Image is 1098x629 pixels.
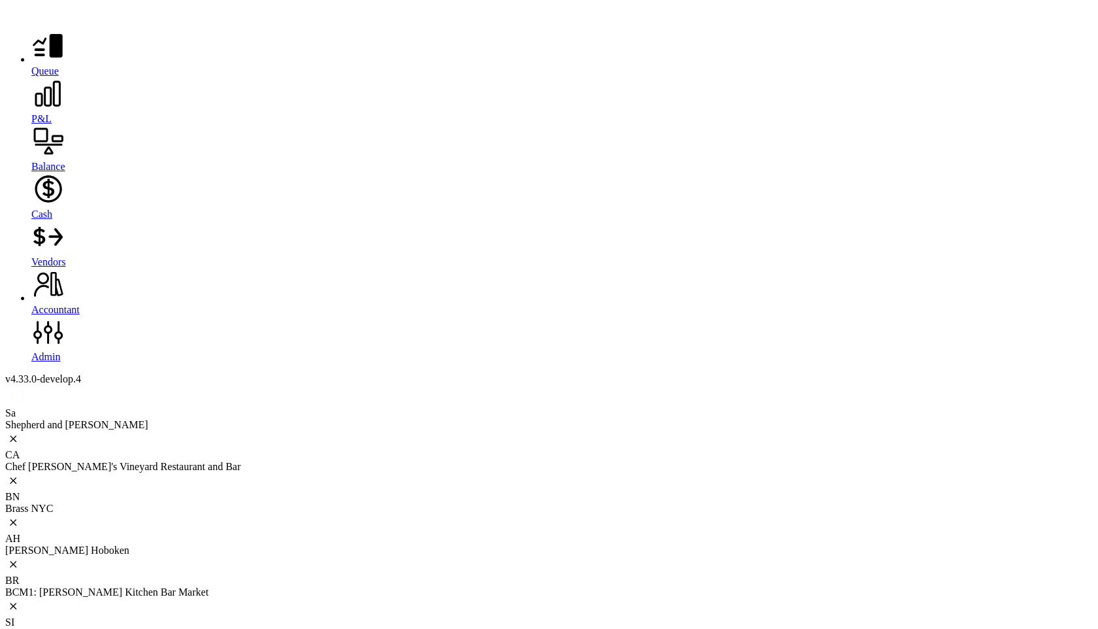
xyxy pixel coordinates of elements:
span: Accountant [31,304,80,315]
div: Chef [PERSON_NAME]'s Vineyard Restaurant and Bar [5,461,1093,473]
div: BCM1: [PERSON_NAME] Kitchen Bar Market [5,586,1093,598]
span: Queue [31,65,59,76]
a: Balance [31,125,1093,173]
div: SI [5,617,1093,628]
div: Shepherd and [PERSON_NAME] [5,419,1093,431]
a: Cash [31,173,1093,220]
div: v 4.33.0-develop.4 [5,373,1093,385]
a: Accountant [31,268,1093,316]
a: Admin [31,316,1093,363]
div: AH [5,533,1093,545]
div: Sa [5,407,1093,419]
span: Vendors [31,256,65,267]
span: Admin [31,351,60,362]
a: Vendors [31,220,1093,268]
div: BR [5,575,1093,586]
span: P&L [31,113,52,124]
span: Cash [31,209,52,220]
a: P&L [31,77,1093,125]
div: BN [5,491,1093,503]
span: Balance [31,161,65,172]
div: [PERSON_NAME] Hoboken [5,545,1093,556]
div: Brass NYC [5,503,1093,515]
a: Queue [31,29,1093,77]
div: CA [5,449,1093,461]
